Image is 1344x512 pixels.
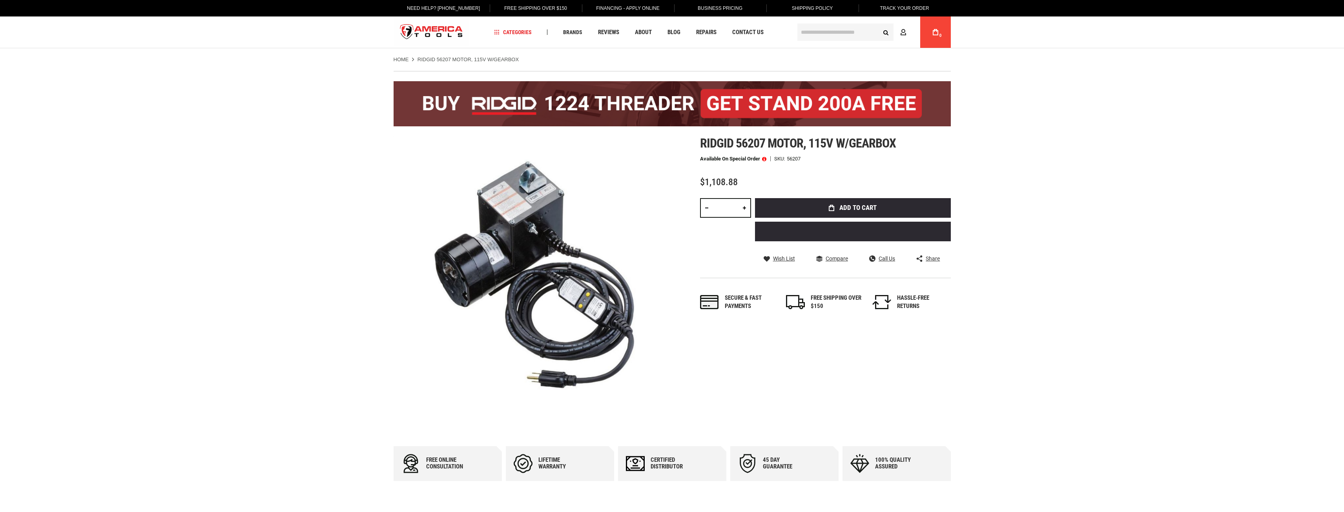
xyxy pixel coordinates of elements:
[764,255,795,262] a: Wish List
[394,18,470,47] img: America Tools
[826,256,848,261] span: Compare
[879,256,895,261] span: Call Us
[725,294,776,311] div: Secure & fast payments
[897,294,948,311] div: HASSLE-FREE RETURNS
[635,29,652,35] span: About
[696,29,717,35] span: Repairs
[755,198,951,218] button: Add to Cart
[598,29,619,35] span: Reviews
[594,27,623,38] a: Reviews
[560,27,586,38] a: Brands
[811,294,862,311] div: FREE SHIPPING OVER $150
[700,295,719,309] img: payments
[816,255,848,262] a: Compare
[926,256,940,261] span: Share
[872,295,891,309] img: returns
[839,204,877,211] span: Add to Cart
[869,255,895,262] a: Call Us
[939,33,942,38] span: 0
[631,27,655,38] a: About
[700,136,896,151] span: Ridgid 56207 motor, 115v w/gearbox
[787,156,801,161] div: 56207
[491,27,535,38] a: Categories
[394,81,951,126] img: BOGO: Buy the RIDGID® 1224 Threader (26092), get the 92467 200A Stand FREE!
[729,27,767,38] a: Contact Us
[774,156,787,161] strong: SKU
[494,29,532,35] span: Categories
[394,136,672,415] img: RIDGID 56207 MOTOR, 115V W/GEARBOX
[418,56,519,62] strong: RIDGID 56207 MOTOR, 115V W/GEARBOX
[875,457,922,470] div: 100% quality assured
[563,29,582,35] span: Brands
[792,5,833,11] span: Shipping Policy
[651,457,698,470] div: Certified Distributor
[879,25,894,40] button: Search
[693,27,720,38] a: Repairs
[732,29,764,35] span: Contact Us
[426,457,473,470] div: Free online consultation
[773,256,795,261] span: Wish List
[763,457,810,470] div: 45 day Guarantee
[700,177,738,188] span: $1,108.88
[538,457,585,470] div: Lifetime warranty
[667,29,680,35] span: Blog
[664,27,684,38] a: Blog
[786,295,805,309] img: shipping
[928,16,943,48] a: 0
[394,18,470,47] a: store logo
[394,56,409,63] a: Home
[700,156,766,162] p: Available on Special Order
